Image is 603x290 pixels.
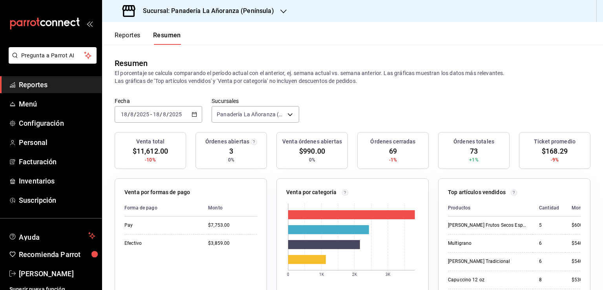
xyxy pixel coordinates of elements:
p: Top artículos vendidos [448,188,506,196]
div: Capuccino 12 oz [448,277,526,283]
h3: Órdenes cerradas [370,138,415,146]
div: Efectivo [124,240,196,247]
span: -1% [389,156,397,163]
input: -- [130,111,134,117]
span: Suscripción [19,195,95,206]
input: -- [163,111,166,117]
span: - [150,111,152,117]
span: -9% [551,156,559,163]
span: / [166,111,169,117]
span: 0% [309,156,315,163]
th: Productos [448,200,533,217]
span: -10% [145,156,156,163]
p: El porcentaje se calcula comparando el período actual con el anterior, ej. semana actual vs. sema... [115,69,590,85]
span: / [128,111,130,117]
span: Facturación [19,156,95,167]
div: 8 [539,277,559,283]
div: $600.00 [572,222,590,229]
label: Sucursales [212,98,299,104]
div: $540.00 [572,258,590,265]
span: Pregunta a Parrot AI [21,51,84,60]
div: Multigrano [448,240,526,247]
span: Configuración [19,118,95,128]
span: 3 [229,146,233,156]
h3: Órdenes totales [453,138,494,146]
div: [PERSON_NAME] Frutos Secos Especial [448,222,526,229]
text: 1K [319,272,324,277]
div: navigation tabs [115,31,181,45]
h3: Sucursal: Panadería La Añoranza (Península) [137,6,274,16]
div: $7,753.00 [208,222,257,229]
button: Pregunta a Parrot AI [9,47,97,64]
div: $530.00 [572,277,590,283]
label: Fecha [115,98,202,104]
div: 6 [539,240,559,247]
h3: Órdenes abiertas [205,138,249,146]
th: Cantidad [533,200,565,217]
h3: Venta órdenes abiertas [282,138,342,146]
div: $540.00 [572,240,590,247]
div: Resumen [115,57,148,69]
button: open_drawer_menu [86,20,93,27]
th: Forma de pago [124,200,202,217]
span: 0% [228,156,234,163]
span: $11,612.00 [133,146,168,156]
text: 2K [352,272,357,277]
div: $3,859.00 [208,240,257,247]
span: Menú [19,99,95,109]
div: 5 [539,222,559,229]
input: ---- [169,111,182,117]
input: -- [121,111,128,117]
input: ---- [136,111,150,117]
button: Reportes [115,31,141,45]
span: / [160,111,162,117]
span: Inventarios [19,176,95,186]
a: Pregunta a Parrot AI [5,57,97,65]
span: [PERSON_NAME] [19,268,95,279]
h3: Venta total [136,138,164,146]
span: Personal [19,137,95,148]
span: $990.00 [299,146,325,156]
p: Venta por formas de pago [124,188,190,196]
span: Panadería La Añoranza (Península) [217,110,285,118]
span: / [134,111,136,117]
text: 0 [287,272,289,277]
p: Venta por categoría [286,188,337,196]
span: Recomienda Parrot [19,249,95,260]
th: Monto [202,200,257,217]
input: -- [153,111,160,117]
span: +1% [469,156,478,163]
text: 3K [386,272,391,277]
div: 6 [539,258,559,265]
span: $168.29 [542,146,568,156]
h3: Ticket promedio [534,138,576,146]
span: Ayuda [19,231,85,240]
span: 69 [389,146,397,156]
th: Monto [565,200,590,217]
button: Resumen [153,31,181,45]
div: [PERSON_NAME] Tradicional [448,258,526,265]
div: Pay [124,222,196,229]
span: 73 [470,146,478,156]
span: Reportes [19,79,95,90]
